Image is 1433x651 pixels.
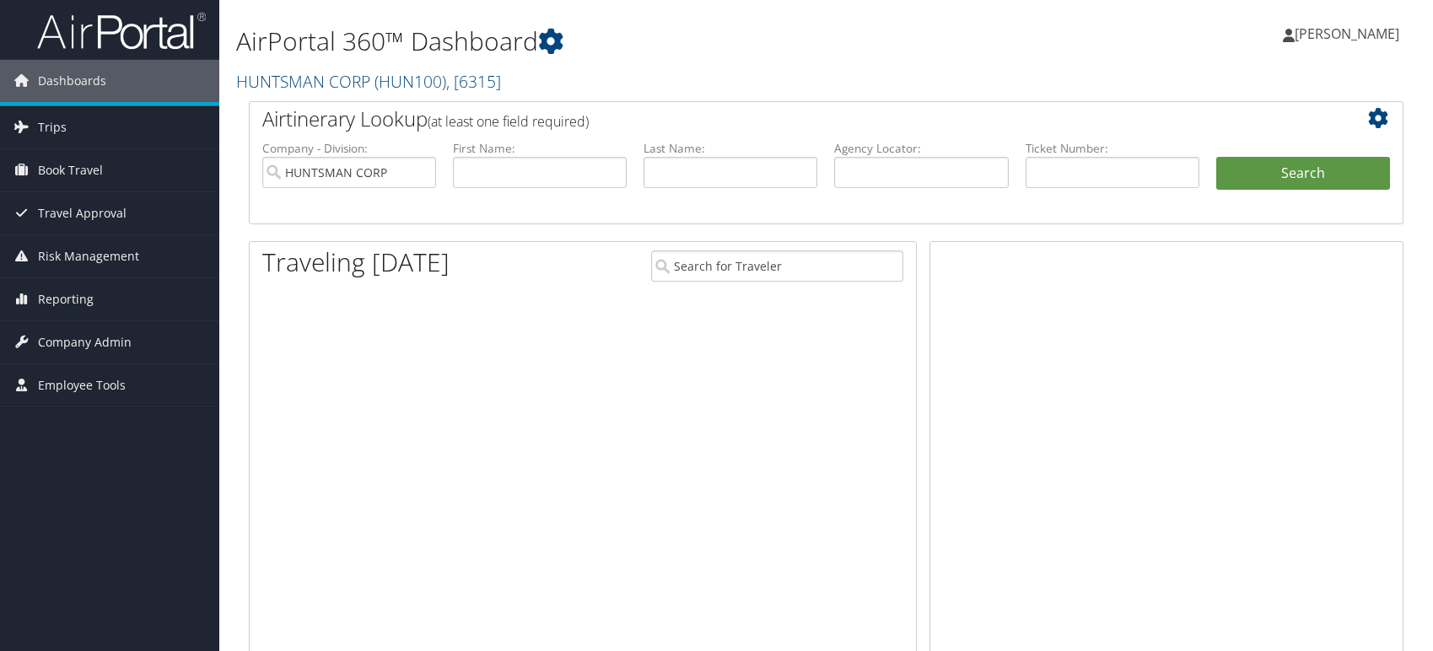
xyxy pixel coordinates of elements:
label: Company - Division: [262,140,436,157]
h1: AirPortal 360™ Dashboard [236,24,1023,59]
span: Reporting [38,278,94,320]
span: Dashboards [38,60,106,102]
h1: Traveling [DATE] [262,245,450,280]
label: Agency Locator: [834,140,1008,157]
a: HUNTSMAN CORP [236,70,501,93]
button: Search [1216,157,1390,191]
a: [PERSON_NAME] [1283,8,1416,59]
span: ( HUN100 ) [374,70,446,93]
label: First Name: [453,140,627,157]
span: , [ 6315 ] [446,70,501,93]
label: Ticket Number: [1026,140,1199,157]
span: Risk Management [38,235,139,277]
span: (at least one field required) [428,112,589,131]
input: Search for Traveler [651,250,903,282]
img: airportal-logo.png [37,11,206,51]
span: Book Travel [38,149,103,191]
span: Travel Approval [38,192,127,234]
h2: Airtinerary Lookup [262,105,1294,133]
label: Last Name: [644,140,817,157]
span: Company Admin [38,321,132,363]
span: Employee Tools [38,364,126,406]
span: Trips [38,106,67,148]
span: [PERSON_NAME] [1295,24,1399,43]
